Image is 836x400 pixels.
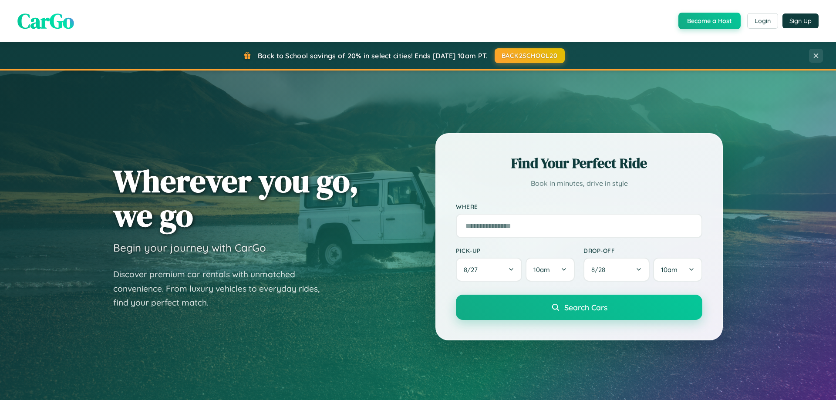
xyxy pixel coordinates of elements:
label: Where [456,203,702,210]
h2: Find Your Perfect Ride [456,154,702,173]
button: 10am [526,258,575,282]
button: 10am [653,258,702,282]
span: 8 / 27 [464,266,482,274]
h1: Wherever you go, we go [113,164,359,232]
button: Search Cars [456,295,702,320]
button: 8/27 [456,258,522,282]
label: Drop-off [583,247,702,254]
button: BACK2SCHOOL20 [495,48,565,63]
span: CarGo [17,7,74,35]
button: 8/28 [583,258,650,282]
span: Back to School savings of 20% in select cities! Ends [DATE] 10am PT. [258,51,488,60]
span: Search Cars [564,303,607,312]
span: 10am [533,266,550,274]
p: Book in minutes, drive in style [456,177,702,190]
p: Discover premium car rentals with unmatched convenience. From luxury vehicles to everyday rides, ... [113,267,331,310]
span: 8 / 28 [591,266,610,274]
button: Sign Up [782,13,819,28]
button: Become a Host [678,13,741,29]
span: 10am [661,266,678,274]
button: Login [747,13,778,29]
h3: Begin your journey with CarGo [113,241,266,254]
label: Pick-up [456,247,575,254]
